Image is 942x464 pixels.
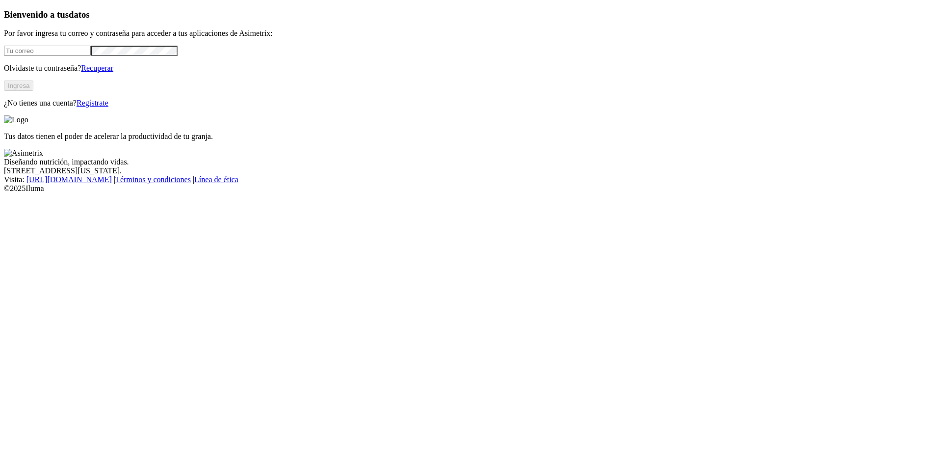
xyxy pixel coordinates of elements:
[115,175,191,184] a: Términos y condiciones
[4,81,33,91] button: Ingresa
[4,184,938,193] div: © 2025 Iluma
[194,175,238,184] a: Línea de ética
[4,29,938,38] p: Por favor ingresa tu correo y contraseña para acceder a tus aplicaciones de Asimetrix:
[69,9,90,20] span: datos
[26,175,112,184] a: [URL][DOMAIN_NAME]
[77,99,108,107] a: Regístrate
[4,132,938,141] p: Tus datos tienen el poder de acelerar la productividad de tu granja.
[4,64,938,73] p: Olvidaste tu contraseña?
[4,9,938,20] h3: Bienvenido a tus
[4,46,91,56] input: Tu correo
[4,158,938,166] div: Diseñando nutrición, impactando vidas.
[4,175,938,184] div: Visita : | |
[4,166,938,175] div: [STREET_ADDRESS][US_STATE].
[4,115,28,124] img: Logo
[81,64,113,72] a: Recuperar
[4,99,938,108] p: ¿No tienes una cuenta?
[4,149,43,158] img: Asimetrix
